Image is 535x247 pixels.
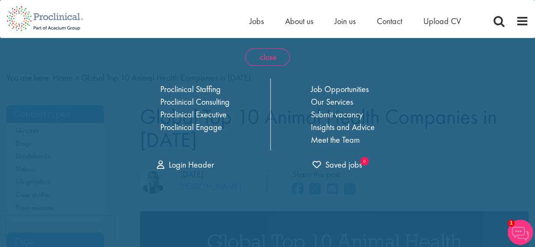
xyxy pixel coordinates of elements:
a: Job Opportunities [311,84,369,95]
a: Insights and Advice [311,122,375,133]
a: Proclinical Executive [160,109,227,120]
sub: 0 [360,157,369,166]
a: Meet the Team [311,134,360,145]
a: Submit vacancy [311,109,363,120]
a: Upload CV [423,16,461,27]
a: Login Header [157,159,214,170]
span: Saved jobs [313,159,362,170]
span: 1 [508,220,515,227]
a: Join us [335,16,356,27]
a: Contact [377,16,402,27]
a: Proclinical Staffing [160,84,221,95]
span: close [245,49,290,66]
a: About us [285,16,313,27]
a: 0 jobs in shortlist [313,159,362,171]
img: Chatbot [508,220,533,245]
a: Proclinical Engage [160,122,222,133]
a: Jobs [250,16,264,27]
a: Proclinical Consulting [160,96,230,107]
a: Our Services [311,96,353,107]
